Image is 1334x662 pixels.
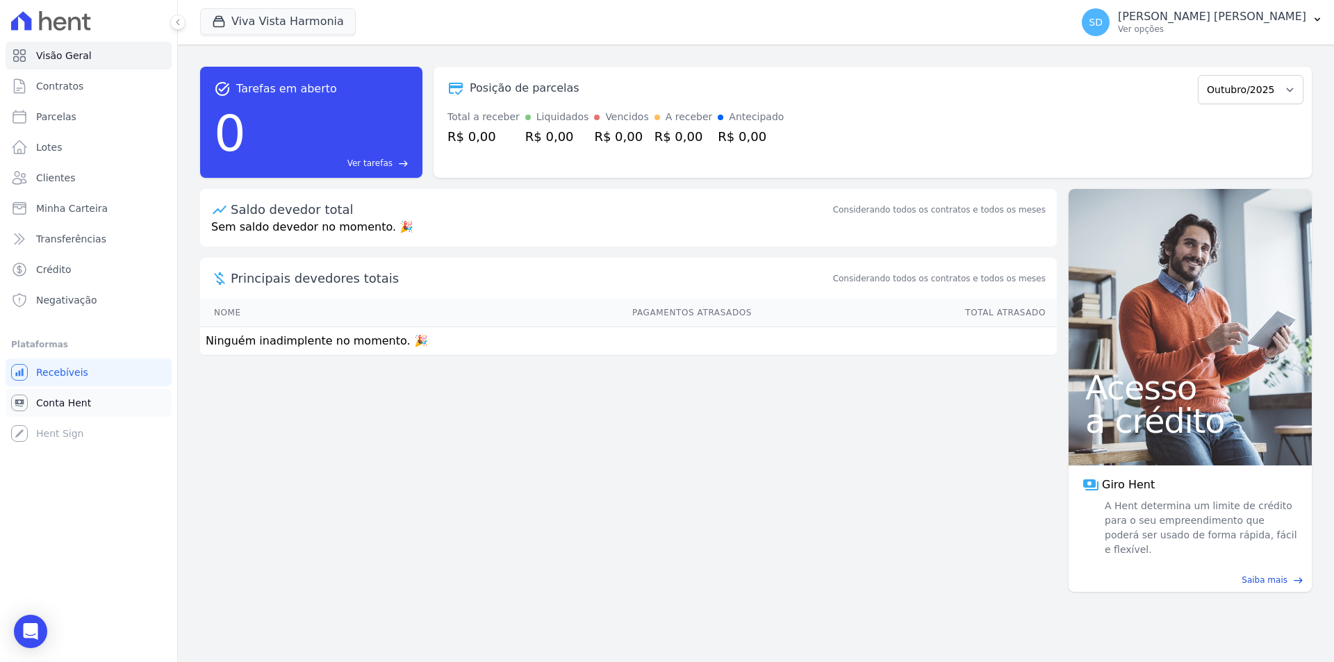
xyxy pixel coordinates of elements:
a: Lotes [6,133,172,161]
span: east [1293,575,1303,586]
span: Acesso [1085,371,1295,404]
td: Ninguém inadimplente no momento. 🎉 [200,327,1057,356]
div: Posição de parcelas [470,80,579,97]
a: Minha Carteira [6,195,172,222]
span: a crédito [1085,404,1295,438]
div: Total a receber [447,110,520,124]
span: SD [1089,17,1103,27]
span: Parcelas [36,110,76,124]
div: Vencidos [605,110,648,124]
span: Lotes [36,140,63,154]
th: Total Atrasado [752,299,1057,327]
div: Considerando todos os contratos e todos os meses [833,204,1046,216]
a: Parcelas [6,103,172,131]
span: Recebíveis [36,365,88,379]
div: R$ 0,00 [718,127,784,146]
span: Transferências [36,232,106,246]
span: Giro Hent [1102,477,1155,493]
span: task_alt [214,81,231,97]
span: Considerando todos os contratos e todos os meses [833,272,1046,285]
span: east [398,158,409,169]
th: Nome [200,299,353,327]
span: Conta Hent [36,396,91,410]
a: Contratos [6,72,172,100]
p: Ver opções [1118,24,1306,35]
div: A receber [666,110,713,124]
a: Saiba mais east [1077,574,1303,586]
div: R$ 0,00 [654,127,713,146]
div: Open Intercom Messenger [14,615,47,648]
span: Minha Carteira [36,201,108,215]
div: R$ 0,00 [525,127,589,146]
span: Crédito [36,263,72,276]
span: Negativação [36,293,97,307]
a: Conta Hent [6,389,172,417]
a: Crédito [6,256,172,283]
div: 0 [214,97,246,169]
a: Transferências [6,225,172,253]
a: Visão Geral [6,42,172,69]
span: Tarefas em aberto [236,81,337,97]
a: Ver tarefas east [252,157,409,169]
button: Viva Vista Harmonia [200,8,356,35]
th: Pagamentos Atrasados [353,299,752,327]
span: Principais devedores totais [231,269,830,288]
div: R$ 0,00 [447,127,520,146]
a: Clientes [6,164,172,192]
a: Recebíveis [6,358,172,386]
span: Clientes [36,171,75,185]
span: Ver tarefas [347,157,393,169]
span: Saiba mais [1242,574,1287,586]
div: R$ 0,00 [594,127,648,146]
p: [PERSON_NAME] [PERSON_NAME] [1118,10,1306,24]
div: Plataformas [11,336,166,353]
span: Visão Geral [36,49,92,63]
a: Negativação [6,286,172,314]
p: Sem saldo devedor no momento. 🎉 [200,219,1057,247]
span: A Hent determina um limite de crédito para o seu empreendimento que poderá ser usado de forma ráp... [1102,499,1298,557]
div: Liquidados [536,110,589,124]
div: Antecipado [729,110,784,124]
div: Saldo devedor total [231,200,830,219]
span: Contratos [36,79,83,93]
button: SD [PERSON_NAME] [PERSON_NAME] Ver opções [1071,3,1334,42]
